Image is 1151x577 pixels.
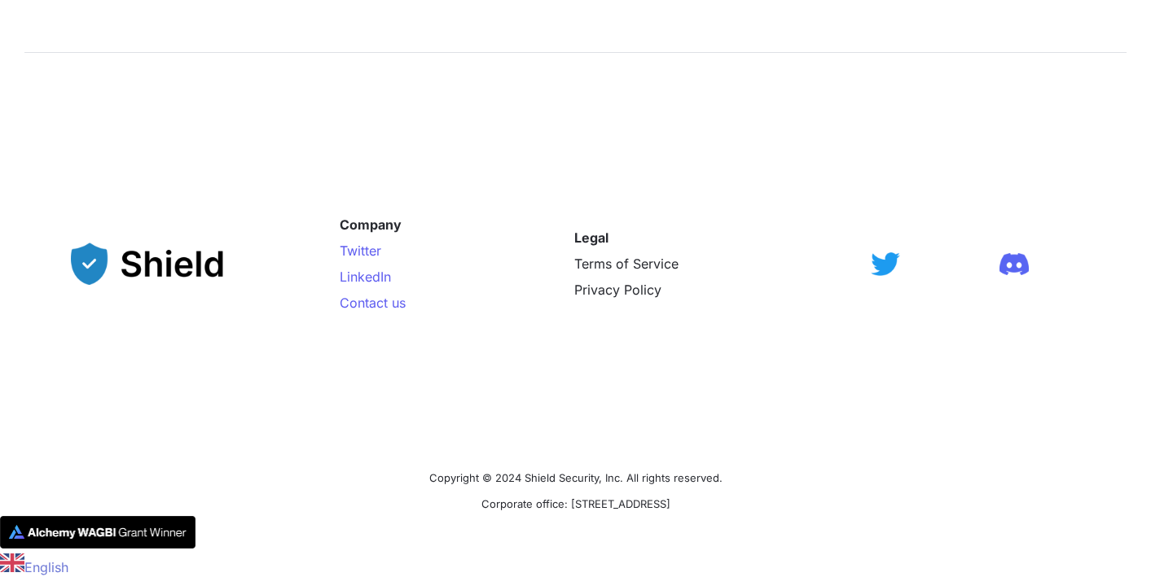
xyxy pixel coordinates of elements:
[340,243,381,259] a: Twitter
[429,471,723,484] span: Copyright © 2024 Shield Security, Inc. All rights reserved.
[340,269,391,285] a: LinkedIn
[574,229,608,246] strong: Legal
[340,295,406,311] a: Contact us
[574,256,679,272] a: Terms of Service
[574,282,661,298] a: Privacy Policy
[340,216,402,233] strong: Company
[481,497,670,510] span: Corporate office: [STREET_ADDRESS]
